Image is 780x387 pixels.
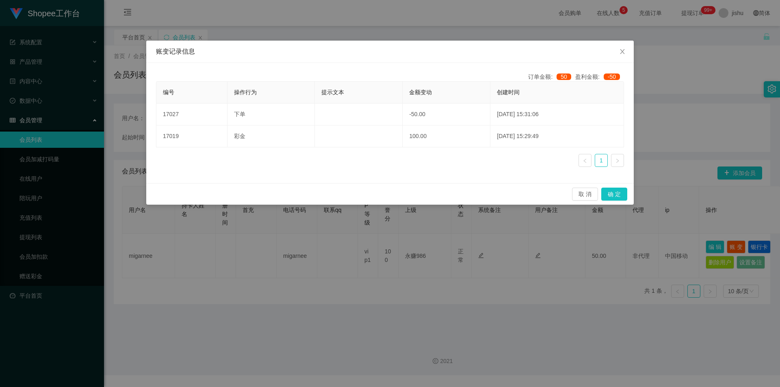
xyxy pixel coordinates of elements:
td: 彩金 [227,125,315,147]
div: 账变记录信息 [156,47,624,56]
span: 编号 [163,89,174,95]
td: -50.00 [403,104,490,125]
div: 订单金额: [528,73,575,81]
span: -50 [604,74,620,80]
span: 创建时间 [497,89,520,95]
button: 取 消 [572,188,598,201]
td: 17019 [156,125,227,147]
td: 100.00 [403,125,490,147]
li: 1 [595,154,608,167]
div: 盈利金额: [575,73,624,81]
td: [DATE] 15:29:49 [490,125,624,147]
td: 17027 [156,104,227,125]
td: [DATE] 15:31:06 [490,104,624,125]
td: 下单 [227,104,315,125]
li: 下一页 [611,154,624,167]
i: 图标: left [583,158,587,163]
button: Close [611,41,634,63]
a: 1 [595,154,607,166]
span: 提示文本 [321,89,344,95]
span: 金额变动 [409,89,432,95]
i: 图标: right [615,158,620,163]
li: 上一页 [578,154,591,167]
i: 图标: close [619,48,626,55]
span: 50 [557,74,571,80]
span: 操作行为 [234,89,257,95]
button: 确 定 [601,188,627,201]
